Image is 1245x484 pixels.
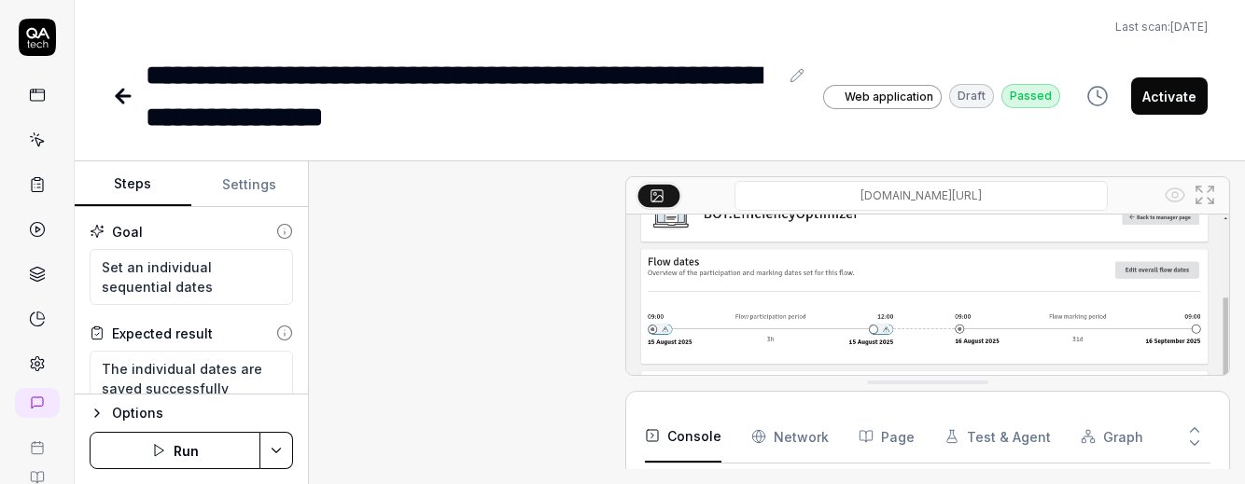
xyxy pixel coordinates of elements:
[1115,19,1208,35] span: Last scan:
[90,432,260,469] button: Run
[1115,19,1208,35] button: Last scan:[DATE]
[1081,410,1143,463] button: Graph
[944,410,1051,463] button: Test & Agent
[1190,180,1220,210] button: Open in full screen
[90,402,293,424] button: Options
[1131,77,1208,115] button: Activate
[1001,84,1060,108] div: Passed
[112,222,143,242] div: Goal
[823,84,942,109] a: Web application
[751,410,829,463] button: Network
[7,425,66,455] a: Book a call with us
[645,410,721,463] button: Console
[1170,20,1208,34] time: [DATE]
[15,388,60,418] a: New conversation
[112,402,293,424] div: Options
[1160,180,1190,210] button: Show all interative elements
[112,324,213,343] div: Expected result
[949,84,994,108] div: Draft
[191,162,308,207] button: Settings
[75,162,191,207] button: Steps
[845,89,933,105] span: Web application
[859,410,915,463] button: Page
[1075,77,1120,115] button: View version history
